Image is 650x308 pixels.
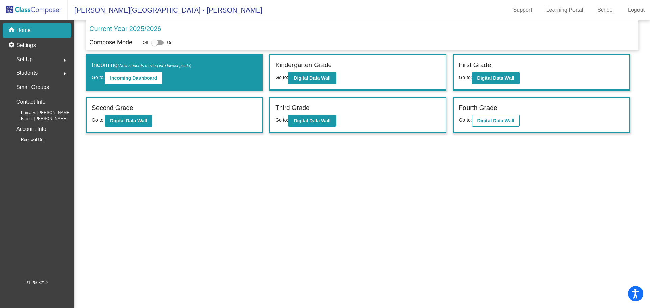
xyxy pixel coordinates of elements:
p: Settings [16,41,36,49]
span: Go to: [92,117,105,123]
label: Fourth Grade [459,103,497,113]
button: Digital Data Wall [472,72,520,84]
a: Learning Portal [541,5,589,16]
label: First Grade [459,60,491,70]
span: Go to: [459,75,472,80]
p: Home [16,26,31,34]
label: Incoming [92,60,191,70]
span: Renewal On: [10,137,44,143]
p: Small Groups [16,82,49,92]
b: Digital Data Wall [477,75,514,81]
label: Third Grade [275,103,309,113]
p: Compose Mode [89,38,132,47]
mat-icon: arrow_right [61,56,69,64]
p: Account Info [16,124,46,134]
span: Off [143,40,148,46]
b: Digital Data Wall [110,118,147,123]
p: Current Year 2025/2026 [89,24,161,34]
span: Billing: [PERSON_NAME] [10,116,67,122]
button: Digital Data Wall [105,115,152,127]
b: Digital Data Wall [294,118,330,123]
span: Go to: [459,117,472,123]
button: Digital Data Wall [288,72,336,84]
span: Go to: [275,117,288,123]
p: Contact Info [16,97,45,107]
span: Students [16,68,38,78]
span: Go to: [275,75,288,80]
a: Support [508,5,538,16]
mat-icon: home [8,26,16,34]
a: Logout [623,5,650,16]
mat-icon: settings [8,41,16,49]
span: Go to: [92,75,105,80]
button: Digital Data Wall [472,115,520,127]
span: Primary: [PERSON_NAME] [10,110,71,116]
span: [PERSON_NAME][GEOGRAPHIC_DATA] - [PERSON_NAME] [68,5,262,16]
span: Set Up [16,55,33,64]
button: Incoming Dashboard [105,72,162,84]
span: On [167,40,172,46]
span: (New students moving into lowest grade) [118,63,191,68]
button: Digital Data Wall [288,115,336,127]
a: School [592,5,619,16]
label: Second Grade [92,103,133,113]
mat-icon: arrow_right [61,70,69,78]
b: Incoming Dashboard [110,75,157,81]
label: Kindergarten Grade [275,60,332,70]
b: Digital Data Wall [294,75,330,81]
b: Digital Data Wall [477,118,514,123]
